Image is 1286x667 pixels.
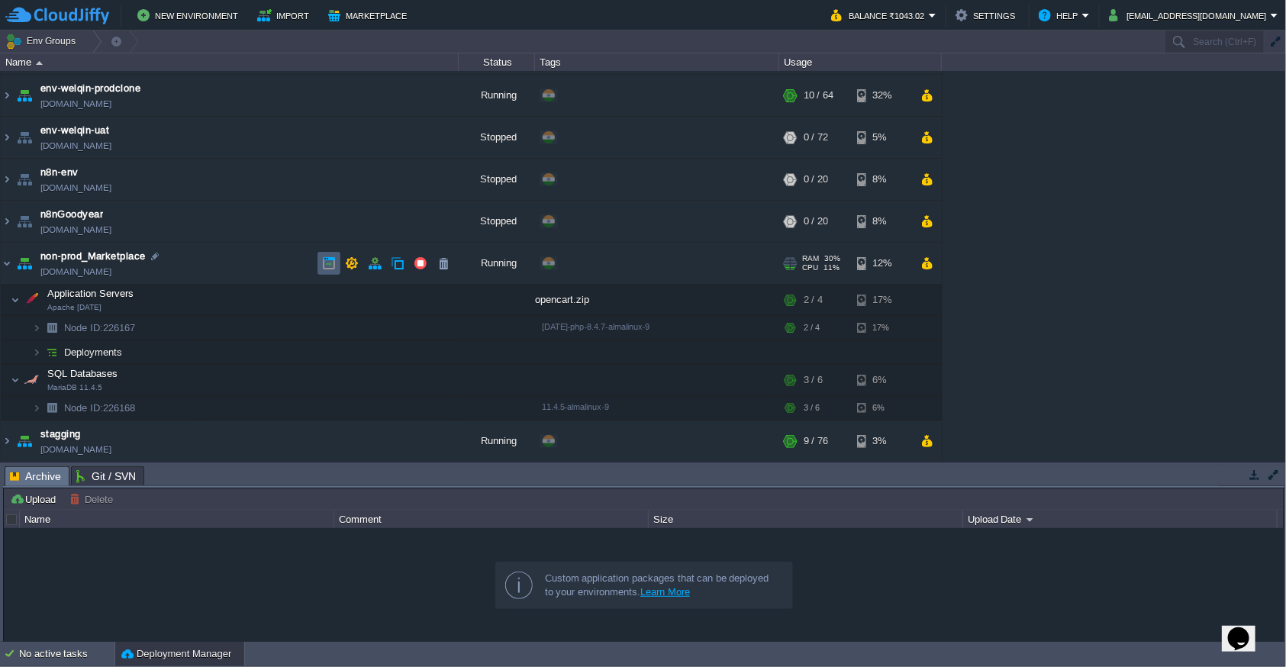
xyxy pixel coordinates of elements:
img: AMDAwAAAACH5BAEAAAAALAAAAAABAAEAAAICRAEAOw== [32,396,41,420]
span: SQL Databases [46,367,120,380]
a: env-welqin-uat [40,123,109,138]
a: [DOMAIN_NAME] [40,442,111,457]
span: Node ID: [64,402,103,414]
div: Name [2,53,458,71]
div: 6% [857,396,907,420]
div: 0 / 72 [804,117,828,158]
div: 8% [857,201,907,242]
img: AMDAwAAAACH5BAEAAAAALAAAAAABAAEAAAICRAEAOw== [14,117,35,158]
span: RAM [802,254,819,263]
img: AMDAwAAAACH5BAEAAAAALAAAAAABAAEAAAICRAEAOw== [14,201,35,242]
span: 226168 [63,401,137,414]
div: 17% [857,285,907,315]
span: 11% [824,263,840,272]
div: 2 / 4 [804,316,820,340]
img: AMDAwAAAACH5BAEAAAAALAAAAAABAAEAAAICRAEAOw== [21,365,42,395]
div: 3 / 6 [804,365,823,395]
button: Settings [956,6,1020,24]
img: AMDAwAAAACH5BAEAAAAALAAAAAABAAEAAAICRAEAOw== [14,243,35,284]
button: Deployment Manager [121,646,231,662]
div: 17% [857,316,907,340]
div: 2 / 4 [804,285,823,315]
div: 9 / 76 [804,420,828,462]
div: 5% [857,117,907,158]
span: [DATE]-php-8.4.7-almalinux-9 [542,322,650,331]
div: 3 / 6 [804,396,820,420]
div: Running [459,75,535,116]
span: Node ID: [64,322,103,333]
span: MariaDB 11.4.5 [47,383,102,392]
button: Import [257,6,314,24]
a: n8nGoodyear [40,207,103,222]
button: Env Groups [5,31,81,52]
iframe: chat widget [1222,606,1271,652]
img: AMDAwAAAACH5BAEAAAAALAAAAAABAAEAAAICRAEAOw== [1,243,13,284]
a: [DOMAIN_NAME] [40,138,111,153]
img: AMDAwAAAACH5BAEAAAAALAAAAAABAAEAAAICRAEAOw== [32,316,41,340]
span: Archive [10,467,61,486]
a: Node ID:226168 [63,401,137,414]
img: AMDAwAAAACH5BAEAAAAALAAAAAABAAEAAAICRAEAOw== [14,159,35,200]
div: No active tasks [19,642,114,666]
span: 11.4.5-almalinux-9 [542,402,609,411]
button: Balance ₹1043.02 [831,6,929,24]
div: Running [459,420,535,462]
div: 12% [857,243,907,284]
div: Name [21,511,334,528]
img: AMDAwAAAACH5BAEAAAAALAAAAAABAAEAAAICRAEAOw== [41,340,63,364]
a: [DOMAIN_NAME] [40,180,111,195]
img: AMDAwAAAACH5BAEAAAAALAAAAAABAAEAAAICRAEAOw== [21,285,42,315]
div: 0 / 20 [804,159,828,200]
div: 0 / 20 [804,201,828,242]
img: AMDAwAAAACH5BAEAAAAALAAAAAABAAEAAAICRAEAOw== [1,201,13,242]
span: 226167 [63,321,137,334]
span: Application Servers [46,287,136,300]
div: 3% [857,420,907,462]
img: AMDAwAAAACH5BAEAAAAALAAAAAABAAEAAAICRAEAOw== [41,316,63,340]
button: Marketplace [328,6,411,24]
div: Running [459,243,535,284]
div: 6% [857,365,907,395]
div: 10 / 64 [804,75,833,116]
a: Node ID:226167 [63,321,137,334]
button: New Environment [137,6,243,24]
a: SQL DatabasesMariaDB 11.4.5 [46,368,120,379]
a: stagging [40,427,81,442]
span: CPU [802,263,818,272]
a: Deployments [63,346,124,359]
img: AMDAwAAAACH5BAEAAAAALAAAAAABAAEAAAICRAEAOw== [14,75,35,116]
a: n8n-env [40,165,79,180]
div: Status [459,53,534,71]
button: Delete [69,492,118,506]
img: AMDAwAAAACH5BAEAAAAALAAAAAABAAEAAAICRAEAOw== [11,285,20,315]
div: Stopped [459,117,535,158]
button: [EMAIL_ADDRESS][DOMAIN_NAME] [1109,6,1271,24]
a: Application ServersApache [DATE] [46,288,136,299]
div: 32% [857,75,907,116]
img: AMDAwAAAACH5BAEAAAAALAAAAAABAAEAAAICRAEAOw== [36,61,43,65]
img: AMDAwAAAACH5BAEAAAAALAAAAAABAAEAAAICRAEAOw== [1,420,13,462]
a: env-welqin-prodclone [40,81,140,96]
div: Usage [780,53,941,71]
img: CloudJiffy [5,6,109,25]
div: Comment [335,511,648,528]
div: Custom application packages that can be deployed to your environments. [545,572,780,599]
a: [DOMAIN_NAME] [40,222,111,237]
a: non-prod_Marketplace [40,249,146,264]
div: Size [649,511,962,528]
span: [DOMAIN_NAME] [40,96,111,111]
img: AMDAwAAAACH5BAEAAAAALAAAAAABAAEAAAICRAEAOw== [1,75,13,116]
a: [DOMAIN_NAME] [40,264,111,279]
a: Learn More [640,586,690,598]
div: opencart.zip [535,285,779,315]
div: Stopped [459,201,535,242]
img: AMDAwAAAACH5BAEAAAAALAAAAAABAAEAAAICRAEAOw== [11,365,20,395]
span: Git / SVN [76,467,136,485]
img: AMDAwAAAACH5BAEAAAAALAAAAAABAAEAAAICRAEAOw== [32,340,41,364]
